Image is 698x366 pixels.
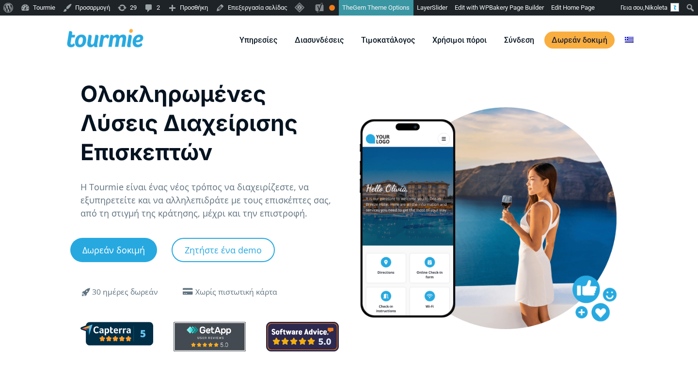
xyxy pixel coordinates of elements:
a: Διασυνδέσεις [287,34,351,46]
span:  [180,288,195,296]
a: Υπηρεσίες [232,34,285,46]
a: Ζητήστε ένα demo [172,238,275,262]
span:  [75,286,98,298]
a: Δωρεάν δοκιμή [544,32,615,49]
div: 30 ημέρες δωρεάν [92,286,158,298]
p: Η Tourmie είναι ένας νέος τρόπος να διαχειρίζεστε, να εξυπηρετείτε και να αλληλεπιδράτε με τους ε... [80,181,339,220]
div: OK [329,5,335,11]
a: Σύνδεση [497,34,541,46]
h1: Ολοκληρωμένες Λύσεις Διαχείρισης Επισκεπτών [80,79,339,166]
span: Nikoleta [645,4,667,11]
a: Δωρεάν δοκιμή [70,238,157,262]
div: Χωρίς πιστωτική κάρτα [195,286,277,298]
a: Τιμοκατάλογος [354,34,422,46]
a: Χρήσιμοι πόροι [425,34,494,46]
